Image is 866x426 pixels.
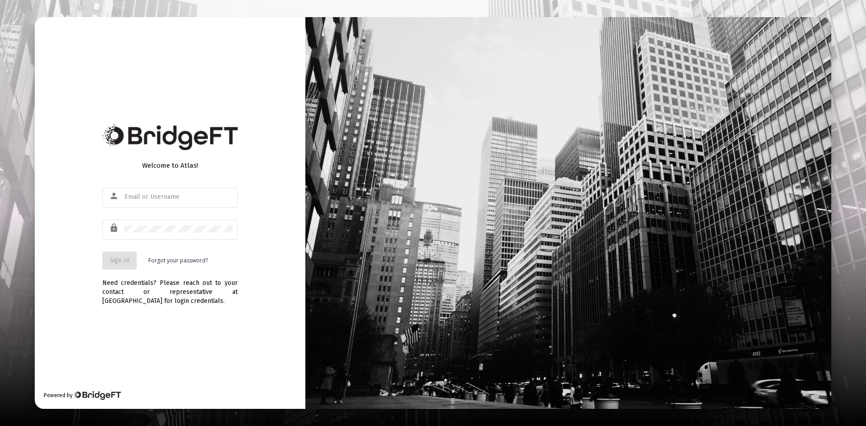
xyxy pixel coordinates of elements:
[102,252,137,270] button: Sign In
[148,256,208,265] a: Forgot your password?
[124,193,233,201] input: Email or Username
[102,270,238,306] div: Need credentials? Please reach out to your contact or representative at [GEOGRAPHIC_DATA] for log...
[109,223,120,234] mat-icon: lock
[44,391,121,400] div: Powered by
[102,124,238,150] img: Bridge Financial Technology Logo
[109,191,120,202] mat-icon: person
[102,161,238,170] div: Welcome to Atlas!
[110,257,129,264] span: Sign In
[74,391,121,400] img: Bridge Financial Technology Logo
